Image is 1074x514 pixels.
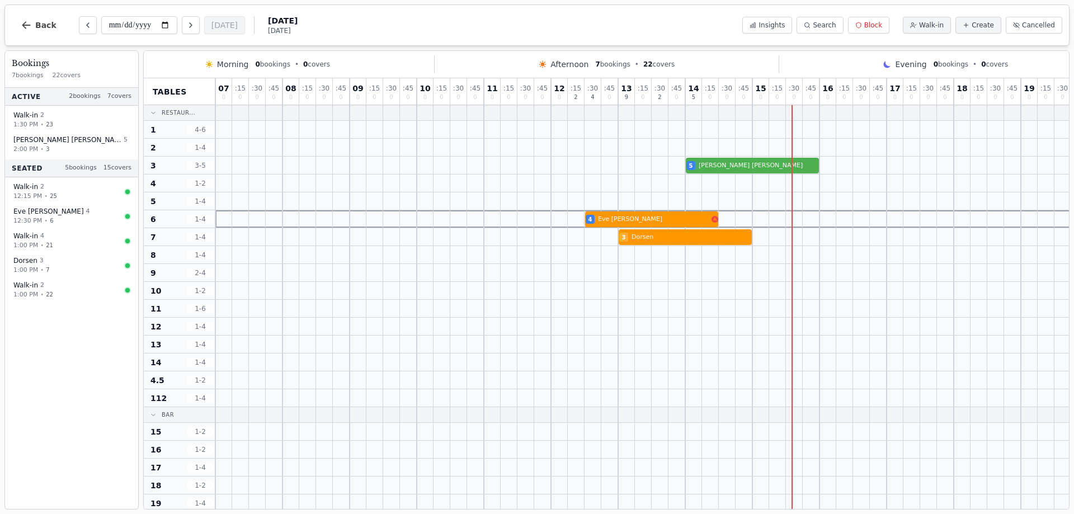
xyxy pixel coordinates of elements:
span: : 15 [369,85,380,92]
button: [PERSON_NAME] [PERSON_NAME]52:00 PM•3 [7,131,136,158]
span: 0 [255,60,260,68]
span: 0 [934,60,938,68]
span: 1 - 2 [187,445,214,454]
span: 0 [222,95,225,100]
span: 3 [622,233,626,242]
span: 7 [46,266,49,274]
span: 1 - 4 [187,322,214,331]
span: Eve [PERSON_NAME] [13,207,84,216]
span: 2:00 PM [13,144,38,154]
span: 7 [595,60,600,68]
span: 4 [150,178,156,189]
span: Dorsen [13,256,37,265]
span: 1 - 4 [187,233,214,242]
span: 0 [373,95,376,100]
span: : 15 [503,85,514,92]
span: 4 [40,232,44,241]
span: 0 [1044,95,1047,100]
span: : 15 [302,85,313,92]
span: 0 [255,95,258,100]
span: : 45 [470,85,481,92]
span: 0 [1061,95,1064,100]
button: Previous day [79,16,97,34]
span: Active [12,92,41,101]
span: Seated [12,163,43,172]
span: : 45 [336,85,346,92]
span: 4.5 [150,375,164,386]
span: 13 [621,84,632,92]
span: [PERSON_NAME] [PERSON_NAME] [699,161,819,171]
span: • [973,60,977,69]
span: 14 [150,357,161,368]
span: • [40,241,44,249]
span: [DATE] [268,26,298,35]
span: • [40,290,44,299]
span: 4 [591,95,594,100]
span: 8 [150,249,156,261]
span: 1:00 PM [13,265,38,275]
span: 3 [40,256,44,266]
span: 09 [352,84,363,92]
span: 1:30 PM [13,120,38,129]
span: 19 [1024,84,1034,92]
span: 0 [356,95,360,100]
span: Walk-in [13,232,38,241]
span: : 30 [923,85,934,92]
span: 0 [977,95,980,100]
span: 0 [389,95,393,100]
button: [DATE] [204,16,245,34]
span: 1:00 PM [13,241,38,250]
span: 1 - 2 [187,376,214,385]
button: Back [12,12,65,39]
span: 1 - 2 [187,481,214,490]
span: covers [303,60,330,69]
span: • [44,192,48,200]
span: 1 - 4 [187,215,214,224]
span: : 15 [235,85,246,92]
span: : 30 [654,85,665,92]
span: 18 [150,480,161,491]
span: Back [35,21,56,29]
span: Walk-in [919,21,944,30]
span: 0 [558,95,561,100]
span: : 45 [738,85,749,92]
span: : 45 [805,85,816,92]
span: 2 [150,142,156,153]
span: 0 [423,95,427,100]
span: : 30 [252,85,262,92]
button: Walk-in 41:00 PM•21 [7,228,136,254]
span: : 45 [873,85,883,92]
span: 7 [150,232,156,243]
span: 12:15 PM [13,191,42,201]
span: covers [981,60,1008,69]
span: 22 [46,290,53,299]
span: covers [643,60,675,69]
span: 0 [1010,95,1014,100]
span: 0 [303,60,308,68]
span: : 30 [856,85,866,92]
span: Walk-in [13,182,38,191]
span: : 45 [940,85,950,92]
span: 0 [993,95,997,100]
span: 15 [755,84,766,92]
span: 0 [960,95,964,100]
span: 0 [876,95,879,100]
span: 0 [272,95,275,100]
span: 5 bookings [65,163,97,173]
span: 0 [826,95,830,100]
span: 22 [643,60,653,68]
span: 1 - 4 [187,463,214,472]
span: 10 [150,285,161,296]
span: 0 [406,95,409,100]
span: 1 - 2 [187,427,214,436]
span: 0 [859,95,863,100]
span: 0 [725,95,728,100]
span: : 30 [319,85,329,92]
span: 5 [124,135,128,145]
svg: Allergens: Eggs, Crustaceans, Molluscs [712,216,718,223]
span: : 15 [973,85,984,92]
span: Walk-in [13,111,38,120]
span: 2 [40,281,44,290]
span: 7 covers [107,92,131,101]
span: 2 - 4 [187,268,214,277]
